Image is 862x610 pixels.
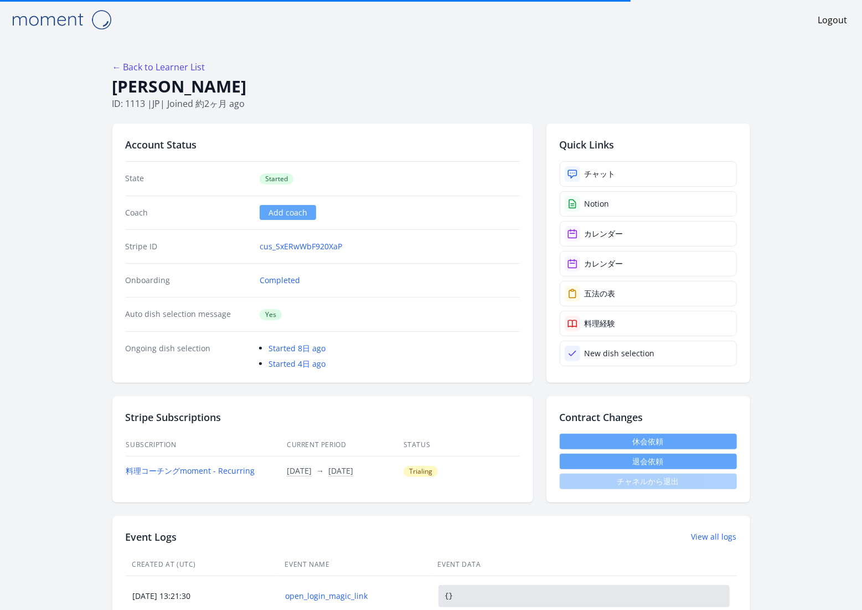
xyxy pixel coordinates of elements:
a: 五法の表 [560,281,737,306]
dt: Auto dish selection message [126,309,251,320]
a: 料理経験 [560,311,737,336]
div: カレンダー [585,258,623,269]
th: Event Data [431,553,737,576]
a: Notion [560,191,737,217]
button: [DATE] [328,465,353,476]
span: jp [153,98,161,110]
a: チャット [560,161,737,187]
th: Status [403,434,520,457]
a: New dish selection [560,341,737,366]
h2: Stripe Subscriptions [126,409,520,425]
span: Yes [260,309,282,320]
div: [DATE] 13:21:30 [126,591,278,602]
div: New dish selection [585,348,655,359]
a: open_login_magic_link [286,591,424,602]
pre: {} [438,585,730,607]
a: ← Back to Learner List [112,61,205,73]
dt: Ongoing dish selection [126,343,251,370]
h2: Contract Changes [560,409,737,425]
div: Notion [585,198,610,209]
h1: [PERSON_NAME] [112,76,750,97]
h2: Event Logs [126,529,177,545]
th: Created At (UTC) [126,553,278,576]
img: Moment [6,6,117,34]
button: 退会依頼 [560,454,737,469]
span: Trialing [404,466,438,477]
a: cus_SxERwWbF920XaP [260,241,342,252]
th: Subscription [126,434,287,457]
a: カレンダー [560,221,737,247]
dt: State [126,173,251,184]
th: Event Name [278,553,431,576]
a: Started 8日 ago [269,343,326,353]
div: 五法の表 [585,288,616,299]
a: Completed [260,275,300,286]
a: View all logs [691,531,737,542]
th: Current Period [286,434,403,457]
h2: Account Status [126,137,520,152]
span: Started [260,173,293,184]
a: Add coach [260,205,316,220]
a: 休会依頼 [560,434,737,449]
a: 料理コーチングmoment - Recurring [126,465,255,476]
dt: Stripe ID [126,241,251,252]
button: [DATE] [287,465,312,476]
div: 料理経験 [585,318,616,329]
div: チャット [585,168,616,180]
span: チャネルから退出 [560,474,737,489]
div: カレンダー [585,228,623,239]
span: → [316,465,324,476]
a: カレンダー [560,251,737,276]
dt: Onboarding [126,275,251,286]
dt: Coach [126,207,251,218]
p: ID: 1113 | | Joined 約2ヶ月 ago [112,97,750,110]
a: Logout [818,13,848,27]
h2: Quick Links [560,137,737,152]
a: Started 4日 ago [269,358,326,369]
